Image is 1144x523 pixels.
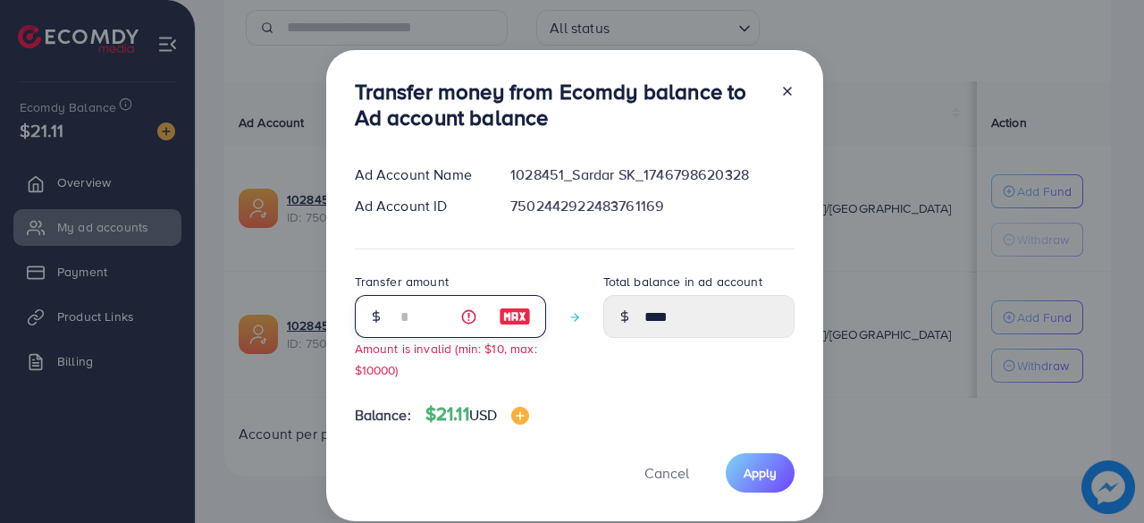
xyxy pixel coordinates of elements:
div: Ad Account Name [341,164,497,185]
img: image [499,306,531,327]
span: Balance: [355,405,411,426]
div: 7502442922483761169 [496,196,808,216]
span: Apply [744,464,777,482]
div: 1028451_Sardar SK_1746798620328 [496,164,808,185]
h3: Transfer money from Ecomdy balance to Ad account balance [355,79,766,131]
small: Amount is invalid (min: $10, max: $10000) [355,340,537,377]
span: USD [469,405,497,425]
label: Transfer amount [355,273,449,291]
button: Apply [726,453,795,492]
h4: $21.11 [425,403,529,426]
label: Total balance in ad account [603,273,762,291]
div: Ad Account ID [341,196,497,216]
img: image [511,407,529,425]
button: Cancel [622,453,711,492]
span: Cancel [644,463,689,483]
